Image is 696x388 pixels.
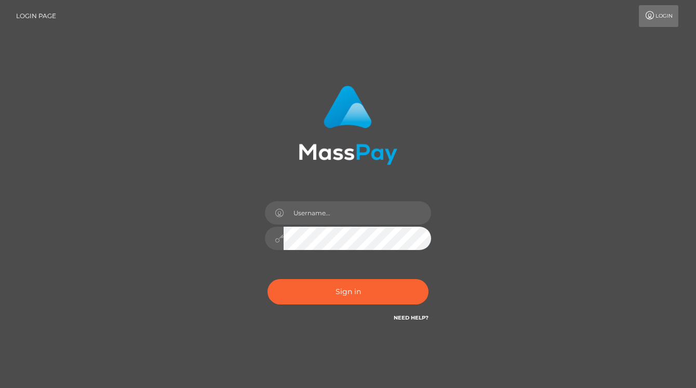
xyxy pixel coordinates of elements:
[267,279,429,304] button: Sign in
[16,5,56,27] a: Login Page
[639,5,678,27] a: Login
[299,86,397,165] img: MassPay Login
[284,201,431,225] input: Username...
[394,314,429,321] a: Need Help?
